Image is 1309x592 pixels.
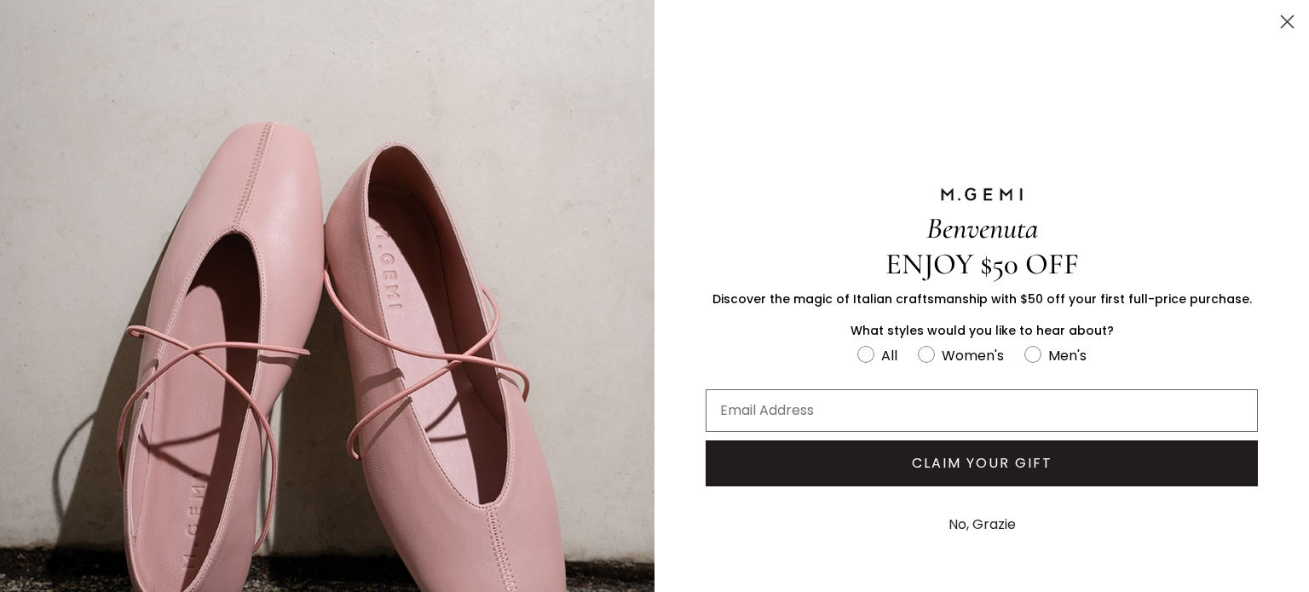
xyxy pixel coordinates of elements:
[881,345,897,366] div: All
[885,246,1079,282] span: ENJOY $50 OFF
[706,389,1258,432] input: Email Address
[1272,7,1302,37] button: Close dialog
[939,187,1024,202] img: M.GEMI
[942,345,1004,366] div: Women's
[712,290,1252,307] span: Discover the magic of Italian craftsmanship with $50 off your first full-price purchase.
[926,210,1038,246] span: Benvenuta
[1048,345,1087,366] div: Men's
[706,440,1258,486] button: CLAIM YOUR GIFT
[940,503,1024,546] button: No, Grazie
[851,322,1114,339] span: What styles would you like to hear about?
